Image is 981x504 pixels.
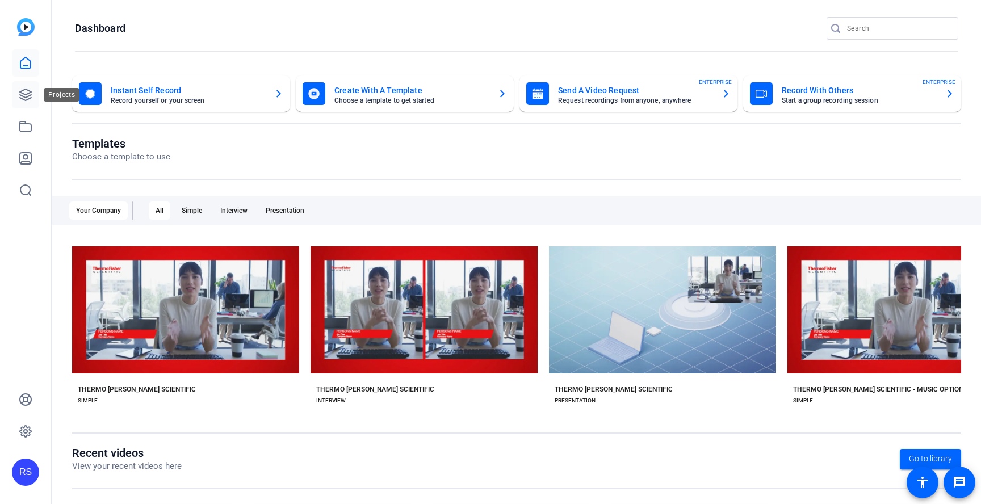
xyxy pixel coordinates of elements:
mat-card-subtitle: Record yourself or your screen [111,97,265,104]
img: blue-gradient.svg [17,18,35,36]
mat-card-title: Create With A Template [334,83,489,97]
button: Send A Video RequestRequest recordings from anyone, anywhereENTERPRISE [519,75,737,112]
mat-card-title: Record With Others [782,83,936,97]
div: SIMPLE [78,396,98,405]
span: Go to library [909,453,952,465]
div: INTERVIEW [316,396,346,405]
mat-icon: message [953,476,966,489]
mat-card-title: Send A Video Request [558,83,712,97]
div: Simple [175,201,209,220]
span: ENTERPRISE [699,78,732,86]
button: Record With OthersStart a group recording sessionENTERPRISE [743,75,961,112]
div: Your Company [69,201,128,220]
p: View your recent videos here [72,460,182,473]
div: THERMO [PERSON_NAME] SCIENTIFIC - MUSIC OPTION [793,385,963,394]
p: Choose a template to use [72,150,170,163]
div: All [149,201,170,220]
span: ENTERPRISE [923,78,955,86]
div: Projects [44,88,79,102]
div: Interview [213,201,254,220]
mat-card-title: Instant Self Record [111,83,265,97]
mat-card-subtitle: Choose a template to get started [334,97,489,104]
a: Go to library [900,449,961,469]
mat-card-subtitle: Request recordings from anyone, anywhere [558,97,712,104]
div: Presentation [259,201,311,220]
input: Search [847,22,949,35]
div: THERMO [PERSON_NAME] SCIENTIFIC [555,385,673,394]
h1: Recent videos [72,446,182,460]
button: Instant Self RecordRecord yourself or your screen [72,75,290,112]
div: SIMPLE [793,396,813,405]
mat-card-subtitle: Start a group recording session [782,97,936,104]
div: THERMO [PERSON_NAME] SCIENTIFIC [316,385,434,394]
button: Create With A TemplateChoose a template to get started [296,75,514,112]
div: RS [12,459,39,486]
h1: Dashboard [75,22,125,35]
mat-icon: accessibility [916,476,929,489]
div: THERMO [PERSON_NAME] SCIENTIFIC [78,385,196,394]
h1: Templates [72,137,170,150]
div: PRESENTATION [555,396,596,405]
